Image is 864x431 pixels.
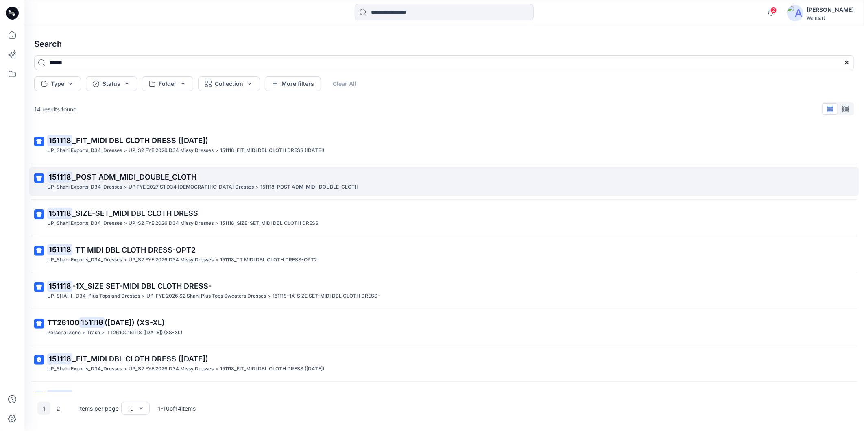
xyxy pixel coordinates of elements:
[47,171,72,183] mark: 151118
[198,76,260,91] button: Collection
[215,146,218,155] p: >
[124,183,127,192] p: >
[220,256,317,264] p: 151118_TT MIDI DBL CLOTH DRESS-OPT2
[807,5,854,15] div: [PERSON_NAME]
[37,402,50,415] button: 1
[273,292,380,300] p: 151118-1X_SIZE SET-MIDI DBL CLOTH DRESS-
[29,385,859,415] a: 151118_POST ADM_MIDI_DOUBLE_CLOTHUP_Shahi Exports_D34_Dresses>UP FYE 2027 S1 D34 [DEMOGRAPHIC_DAT...
[124,146,127,155] p: >
[72,246,196,254] span: _TT MIDI DBL CLOTH DRESS-OPT2
[220,146,324,155] p: 151118_FIT_MIDI DBL CLOTH DRESS (28-08-24)
[220,365,324,373] p: 151118_FIT_MIDI DBL CLOTH DRESS (28-08-24)
[29,167,859,196] a: 151118_POST ADM_MIDI_DOUBLE_CLOTHUP_Shahi Exports_D34_Dresses>UP FYE 2027 S1 D34 [DEMOGRAPHIC_DAT...
[124,256,127,264] p: >
[47,219,122,228] p: UP_Shahi Exports_D34_Dresses
[82,329,85,337] p: >
[215,365,218,373] p: >
[807,15,854,21] div: Walmart
[28,33,861,55] h4: Search
[129,219,214,228] p: UP_S2 FYE 2026 D34 Missy Dresses
[47,135,72,146] mark: 151118
[72,282,212,290] span: -1X_SIZE SET-MIDI DBL CLOTH DRESS-
[87,329,100,337] p: Trash
[79,317,105,328] mark: 151118
[215,219,218,228] p: >
[47,256,122,264] p: UP_Shahi Exports_D34_Dresses
[72,391,196,400] span: _POST ADM_MIDI_DOUBLE_CLOTH
[34,105,77,113] p: 14 results found
[158,404,196,413] p: 1 - 10 of 14 items
[47,281,72,292] mark: 151118
[47,208,72,219] mark: 151118
[47,353,72,365] mark: 151118
[215,256,218,264] p: >
[29,239,859,269] a: 151118_TT MIDI DBL CLOTH DRESS-OPT2UP_Shahi Exports_D34_Dresses>UP_S2 FYE 2026 D34 Missy Dresses>...
[47,390,72,401] mark: 151118
[102,329,105,337] p: >
[52,402,65,415] button: 2
[255,183,259,192] p: >
[29,312,859,342] a: TT26100151118([DATE]) (XS-XL)Personal Zone>Trash>TT26100151118 ([DATE]) (XS-XL)
[72,209,198,218] span: _SIZE-SET_MIDI DBL CLOTH DRESS
[105,318,165,327] span: ([DATE]) (XS-XL)
[47,183,122,192] p: UP_Shahi Exports_D34_Dresses
[107,329,182,337] p: TT26100151118 (10 10 2024) (XS-XL)
[268,292,271,300] p: >
[127,404,134,413] div: 10
[265,76,321,91] button: More filters
[129,146,214,155] p: UP_S2 FYE 2026 D34 Missy Dresses
[124,365,127,373] p: >
[142,292,145,300] p: >
[34,76,81,91] button: Type
[47,146,122,155] p: UP_Shahi Exports_D34_Dresses
[770,7,777,13] span: 2
[72,173,196,181] span: _POST ADM_MIDI_DOUBLE_CLOTH
[129,365,214,373] p: UP_S2 FYE 2026 D34 Missy Dresses
[78,404,119,413] p: Items per page
[29,203,859,233] a: 151118_SIZE-SET_MIDI DBL CLOTH DRESSUP_Shahi Exports_D34_Dresses>UP_S2 FYE 2026 D34 Missy Dresses...
[72,355,208,363] span: _FIT_MIDI DBL CLOTH DRESS ([DATE])
[47,292,140,300] p: UP_SHAHI _D34_Plus Tops and Dresses
[787,5,803,21] img: avatar
[129,256,214,264] p: UP_S2 FYE 2026 D34 Missy Dresses
[47,329,81,337] p: Personal Zone
[260,183,358,192] p: 151118_POST ADM_MIDI_DOUBLE_CLOTH
[129,183,254,192] p: UP FYE 2027 S1 D34 Ladies Dresses
[29,276,859,305] a: 151118-1X_SIZE SET-MIDI DBL CLOTH DRESS-UP_SHAHI _D34_Plus Tops and Dresses>UP_FYE 2026 S2 Shahi ...
[220,219,319,228] p: 151118_SIZE-SET_MIDI DBL CLOTH DRESS
[47,365,122,373] p: UP_Shahi Exports_D34_Dresses
[146,292,266,300] p: UP_FYE 2026 S2 Shahi Plus Tops Sweaters Dresses
[124,219,127,228] p: >
[29,130,859,160] a: 151118_FIT_MIDI DBL CLOTH DRESS ([DATE])UP_Shahi Exports_D34_Dresses>UP_S2 FYE 2026 D34 Missy Dre...
[47,318,79,327] span: TT26100
[29,348,859,378] a: 151118_FIT_MIDI DBL CLOTH DRESS ([DATE])UP_Shahi Exports_D34_Dresses>UP_S2 FYE 2026 D34 Missy Dre...
[47,244,72,255] mark: 151118
[72,136,208,145] span: _FIT_MIDI DBL CLOTH DRESS ([DATE])
[86,76,137,91] button: Status
[142,76,193,91] button: Folder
